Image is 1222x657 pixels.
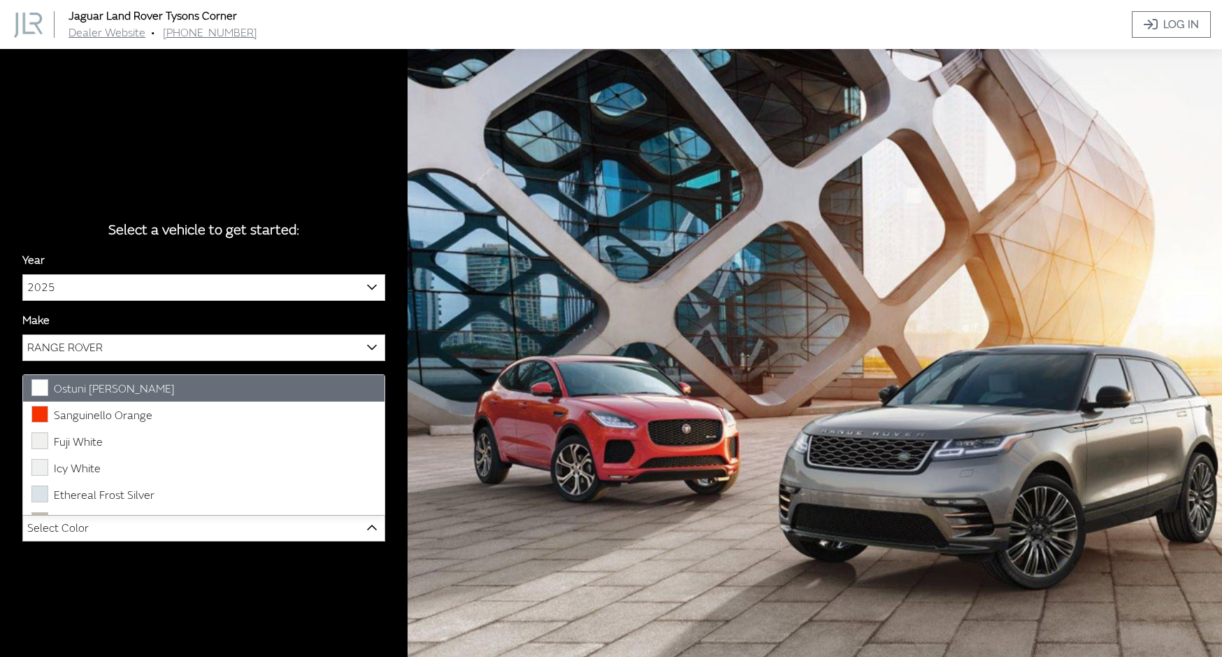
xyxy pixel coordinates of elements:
img: Dashboard [14,13,43,38]
label: Make [22,312,50,329]
span: Fuji White [54,435,103,449]
a: Jaguar Land Rover Tysons Corner [69,9,237,23]
span: Icy White [54,462,101,476]
a: [PHONE_NUMBER] [163,26,257,40]
label: Model [22,372,53,389]
a: Log In [1132,11,1211,38]
span: • [151,26,154,40]
span: Log In [1163,16,1199,33]
a: Dealer Website [69,26,145,40]
span: Select Color [22,515,385,542]
label: Year [22,252,45,269]
a: Jaguar Land Rover Tysons Corner logo [14,11,66,37]
span: 2025 [23,275,384,300]
div: Select a vehicle to get started: [22,220,385,241]
span: RANGE ROVER [22,334,385,361]
span: Select Color [27,516,89,541]
span: 2025 [22,274,385,301]
span: Ostuni [PERSON_NAME] [54,382,175,396]
span: Select Color [23,516,384,541]
span: Sanguinello Orange [54,409,152,423]
span: RANGE ROVER [23,335,384,360]
span: Ethereal Frost Silver [54,488,154,502]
